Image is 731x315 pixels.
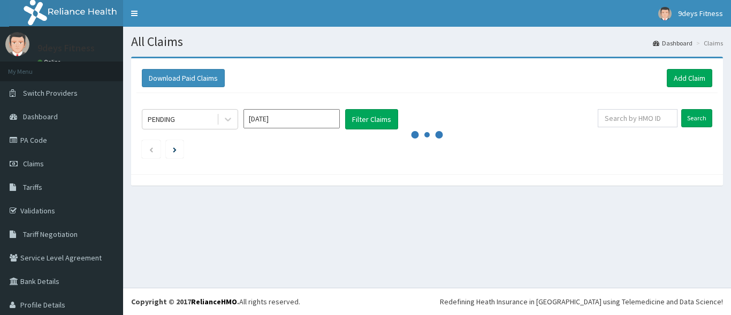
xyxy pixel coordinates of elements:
[243,109,340,128] input: Select Month and Year
[131,297,239,306] strong: Copyright © 2017 .
[131,35,723,49] h1: All Claims
[5,32,29,56] img: User Image
[678,9,723,18] span: 9deys Fitness
[23,159,44,168] span: Claims
[23,112,58,121] span: Dashboard
[142,69,225,87] button: Download Paid Claims
[37,43,95,53] p: 9deys Fitness
[653,39,692,48] a: Dashboard
[658,7,672,20] img: User Image
[411,119,443,151] svg: audio-loading
[598,109,677,127] input: Search by HMO ID
[23,88,78,98] span: Switch Providers
[23,229,78,239] span: Tariff Negotiation
[681,109,712,127] input: Search
[37,58,63,66] a: Online
[173,144,177,154] a: Next page
[667,69,712,87] a: Add Claim
[191,297,237,306] a: RelianceHMO
[345,109,398,129] button: Filter Claims
[149,144,154,154] a: Previous page
[123,288,731,315] footer: All rights reserved.
[23,182,42,192] span: Tariffs
[440,296,723,307] div: Redefining Heath Insurance in [GEOGRAPHIC_DATA] using Telemedicine and Data Science!
[148,114,175,125] div: PENDING
[694,39,723,48] li: Claims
